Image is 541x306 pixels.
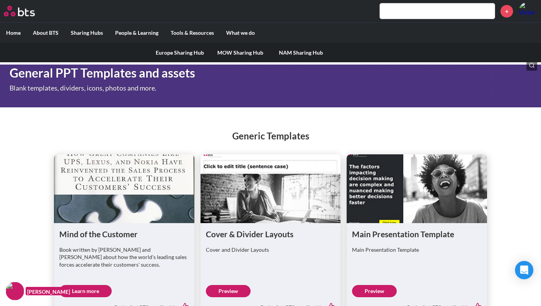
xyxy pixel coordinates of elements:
a: Preview [206,285,251,297]
p: Main Presentation Template [352,246,481,254]
label: What we do [220,23,261,43]
a: Profile [519,2,537,20]
label: People & Learning [109,23,165,43]
h1: Cover & Divider Layouts [206,228,335,240]
p: Book written by [PERSON_NAME] and [PERSON_NAME] about how the world's leading sales forces accele... [59,246,189,269]
h1: Main Presentation Template [352,228,481,240]
p: Cover and Divider Layouts [206,246,335,254]
a: + [500,5,513,18]
img: Victor Brandao [519,2,537,20]
label: Sharing Hubs [65,23,109,43]
label: About BTS [27,23,65,43]
div: Open Intercom Messenger [515,261,533,279]
a: Learn more [59,285,112,297]
figcaption: [PERSON_NAME] [26,287,72,296]
h1: General PPT Templates and assets [10,65,375,82]
img: F [6,282,24,300]
label: Tools & Resources [165,23,220,43]
a: Go home [4,6,49,16]
h1: Mind of the Customer [59,228,189,240]
p: Blank templates, dividers, icons, photos and more. [10,85,302,92]
img: BTS Logo [4,6,35,16]
a: Preview [352,285,397,297]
